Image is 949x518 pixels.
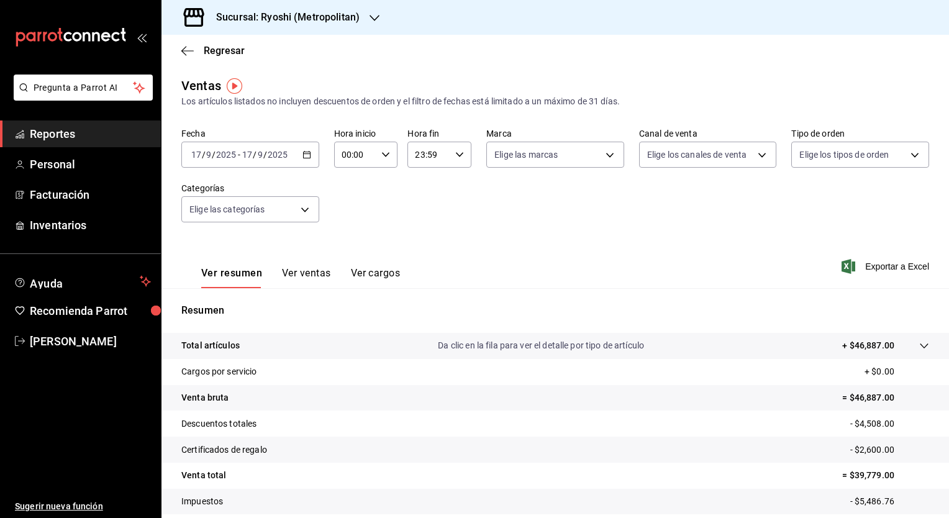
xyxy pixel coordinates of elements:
p: - $4,508.00 [850,417,929,430]
span: Inventarios [30,217,151,234]
input: ---- [216,150,237,160]
label: Fecha [181,129,319,138]
button: Regresar [181,45,245,57]
span: Reportes [30,125,151,142]
div: Los artículos listados no incluyen descuentos de orden y el filtro de fechas está limitado a un m... [181,95,929,108]
button: Ver ventas [282,267,331,288]
span: Elige los tipos de orden [799,148,889,161]
p: Venta bruta [181,391,229,404]
p: Certificados de regalo [181,443,267,457]
label: Categorías [181,184,319,193]
span: / [253,150,257,160]
input: -- [257,150,263,160]
p: Impuestos [181,495,223,508]
span: Facturación [30,186,151,203]
img: Tooltip marker [227,78,242,94]
p: = $46,887.00 [842,391,929,404]
span: Regresar [204,45,245,57]
p: = $39,779.00 [842,469,929,482]
button: Ver resumen [201,267,262,288]
a: Pregunta a Parrot AI [9,90,153,103]
p: - $5,486.76 [850,495,929,508]
span: Elige los canales de venta [647,148,747,161]
label: Canal de venta [639,129,777,138]
div: navigation tabs [201,267,400,288]
p: + $46,887.00 [842,339,894,352]
label: Marca [486,129,624,138]
input: -- [242,150,253,160]
label: Hora fin [407,129,471,138]
h3: Sucursal: Ryoshi (Metropolitan) [206,10,360,25]
span: / [263,150,267,160]
input: -- [206,150,212,160]
span: Ayuda [30,274,135,289]
p: + $0.00 [865,365,929,378]
p: Resumen [181,303,929,318]
p: - $2,600.00 [850,443,929,457]
p: Cargos por servicio [181,365,257,378]
span: Recomienda Parrot [30,302,151,319]
div: Ventas [181,76,221,95]
button: open_drawer_menu [137,32,147,42]
button: Pregunta a Parrot AI [14,75,153,101]
p: Venta total [181,469,226,482]
button: Ver cargos [351,267,401,288]
span: Elige las categorías [189,203,265,216]
input: ---- [267,150,288,160]
span: Sugerir nueva función [15,500,151,513]
span: / [202,150,206,160]
label: Tipo de orden [791,129,929,138]
p: Descuentos totales [181,417,257,430]
input: -- [191,150,202,160]
label: Hora inicio [334,129,398,138]
p: Total artículos [181,339,240,352]
p: Da clic en la fila para ver el detalle por tipo de artículo [438,339,644,352]
span: / [212,150,216,160]
span: Personal [30,156,151,173]
span: Elige las marcas [494,148,558,161]
button: Exportar a Excel [844,259,929,274]
span: - [238,150,240,160]
span: Pregunta a Parrot AI [34,81,134,94]
span: [PERSON_NAME] [30,333,151,350]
